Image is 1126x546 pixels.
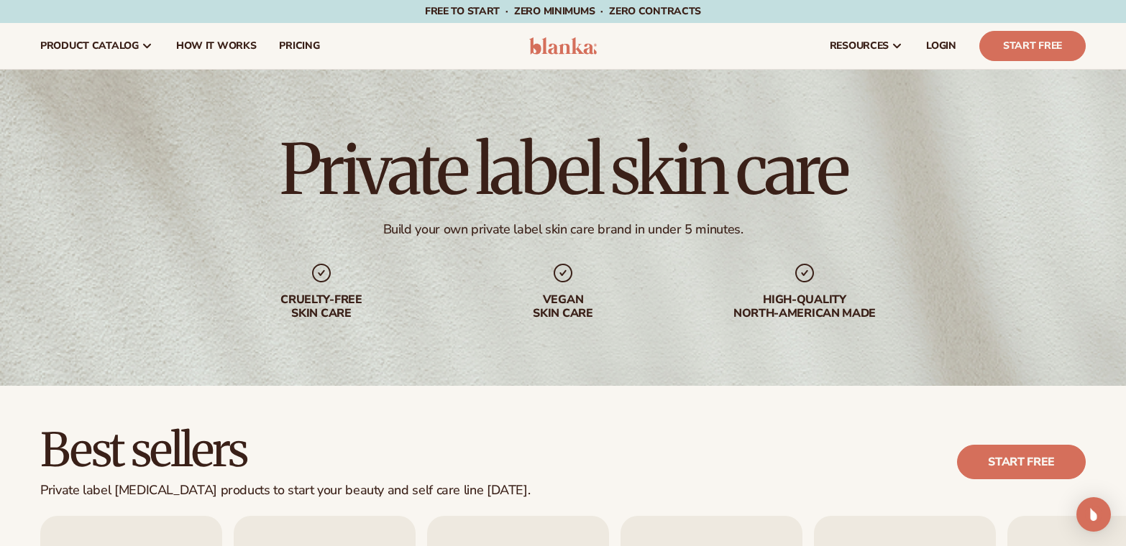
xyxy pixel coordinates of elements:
span: How It Works [176,40,257,52]
span: pricing [279,40,319,52]
a: pricing [267,23,331,69]
a: LOGIN [915,23,968,69]
div: Cruelty-free skin care [229,293,413,320]
a: resources [818,23,915,69]
div: Private label [MEDICAL_DATA] products to start your beauty and self care line [DATE]. [40,483,530,499]
span: product catalog [40,40,139,52]
a: How It Works [165,23,268,69]
h2: Best sellers [40,426,530,474]
div: Build your own private label skin care brand in under 5 minutes. [383,221,743,238]
a: product catalog [29,23,165,69]
span: LOGIN [926,40,956,52]
span: Free to start · ZERO minimums · ZERO contracts [425,4,701,18]
div: Vegan skin care [471,293,655,320]
div: High-quality North-american made [713,293,897,320]
div: Open Intercom Messenger [1076,497,1111,532]
h1: Private label skin care [280,135,847,204]
img: logo [529,37,598,55]
a: Start free [957,445,1086,479]
a: Start Free [979,31,1086,61]
span: resources [830,40,889,52]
